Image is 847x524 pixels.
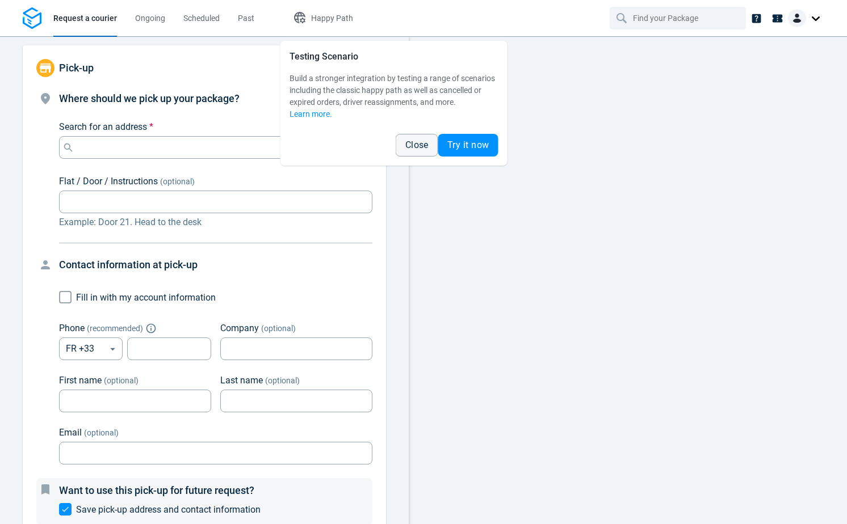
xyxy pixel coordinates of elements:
span: Build a stronger integration by testing a range of scenarios including the classic happy path as ... [290,74,495,107]
h4: Contact information at pick-up [59,257,372,273]
span: Save pick-up address and contact information [76,504,261,515]
span: Where should we pick up your package? [59,92,240,104]
span: Request a courier [53,14,117,23]
button: Explain "Recommended" [148,325,154,332]
span: Scheduled [183,14,220,23]
span: (optional) [104,376,139,385]
span: (optional) [160,177,195,186]
span: (optional) [265,376,300,385]
input: Find your Package [633,7,725,29]
span: Email [59,427,82,438]
span: Phone [59,323,85,333]
button: Close [396,134,438,157]
span: (optional) [261,324,296,333]
span: Past [238,14,254,23]
button: Try it now [438,134,498,157]
img: Logo [23,7,41,29]
div: FR +33 [59,337,123,360]
span: Happy Path [311,14,353,23]
img: Client [788,9,806,27]
span: Search for an address [59,121,147,132]
span: Close [405,141,429,150]
span: Company [220,323,259,333]
p: Example: Door 21. Head to the desk [59,215,372,229]
span: Ongoing [135,14,165,23]
span: First name [59,375,102,386]
span: Try it now [447,141,489,150]
span: Last name [220,375,263,386]
span: Fill in with my account information [76,292,216,303]
span: Flat / Door / Instructions [59,176,158,187]
span: (optional) [84,428,119,437]
span: Pick-up [59,62,94,74]
div: Pick-up [23,45,386,91]
span: ( recommended ) [87,324,143,333]
a: Learn more. [290,109,332,119]
span: Testing Scenario [290,51,358,62]
span: Want to use this pick-up for future request? [59,484,254,496]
